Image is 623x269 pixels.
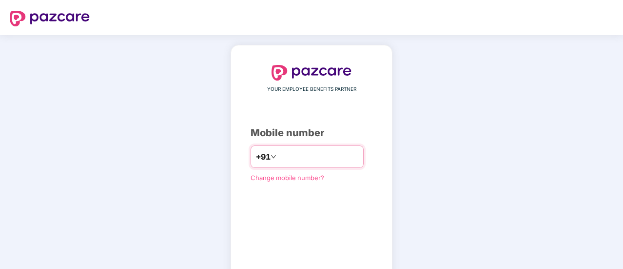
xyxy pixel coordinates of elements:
img: logo [10,11,90,26]
img: logo [272,65,351,81]
a: Change mobile number? [251,174,324,182]
span: +91 [256,151,271,163]
span: YOUR EMPLOYEE BENEFITS PARTNER [267,85,356,93]
div: Mobile number [251,125,372,141]
span: down [271,154,276,160]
